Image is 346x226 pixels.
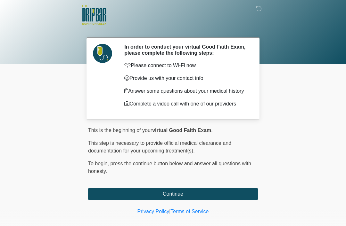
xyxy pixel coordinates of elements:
p: Answer some questions about your medical history [124,87,248,95]
p: Provide us with your contact info [124,74,248,82]
img: The DRIPBaR - San Antonio Dominion Creek Logo [82,5,106,26]
a: | [169,209,170,214]
strong: virtual Good Faith Exam [152,128,211,133]
a: Terms of Service [170,209,209,214]
h2: In order to conduct your virtual Good Faith Exam, please complete the following steps: [124,44,248,56]
p: Complete a video call with one of our providers [124,100,248,108]
p: Please connect to Wi-Fi now [124,62,248,69]
button: Continue [88,188,258,200]
span: This step is necessary to provide official medical clearance and documentation for your upcoming ... [88,140,231,153]
span: This is the beginning of your [88,128,152,133]
span: To begin, [88,161,110,166]
span: press the continue button below and answer all questions with honesty. [88,161,251,174]
a: Privacy Policy [137,209,169,214]
img: Agent Avatar [93,44,112,63]
span: . [211,128,212,133]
